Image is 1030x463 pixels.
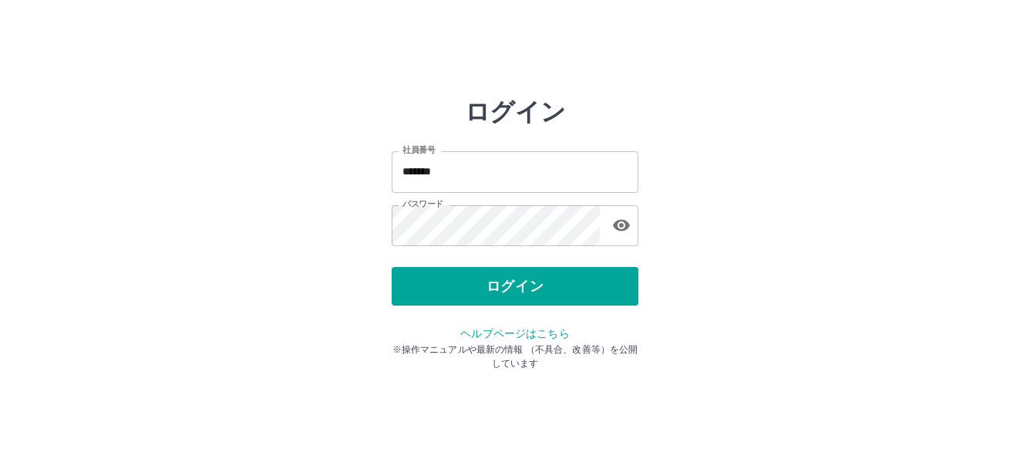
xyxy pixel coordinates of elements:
button: ログイン [392,267,638,306]
h2: ログイン [465,97,566,127]
label: 社員番号 [402,144,435,156]
a: ヘルプページはこちら [460,327,569,340]
label: パスワード [402,198,443,210]
p: ※操作マニュアルや最新の情報 （不具合、改善等）を公開しています [392,343,638,370]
